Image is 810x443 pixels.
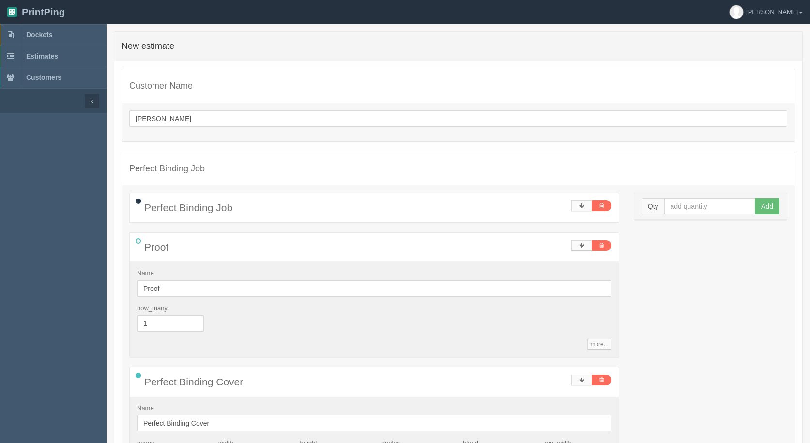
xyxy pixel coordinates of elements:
img: avatar_default-7531ab5dedf162e01f1e0bb0964e6a185e93c5c22dfe317fb01d7f8cd2b1632c.jpg [730,5,743,19]
img: logo-3e63b451c926e2ac314895c53de4908e5d424f24456219fb08d385ab2e579770.png [7,7,17,17]
input: Name [137,280,611,297]
span: Dockets [26,31,52,39]
span: Perfect Binding Job [144,202,232,213]
label: Name [137,269,154,278]
h4: New estimate [122,42,795,51]
h4: Customer Name [129,81,787,91]
span: Customers [26,74,61,81]
button: Add [755,198,779,214]
span: Proof [144,242,168,253]
input: Name [137,415,611,431]
h4: Perfect Binding Job [129,164,787,174]
input: add quantity [664,198,756,214]
label: how_many [137,304,168,313]
span: Perfect Binding Cover [144,376,243,387]
label: Name [137,404,154,413]
span: Estimates [26,52,58,60]
span: Qty [642,198,664,214]
a: more... [587,339,611,350]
